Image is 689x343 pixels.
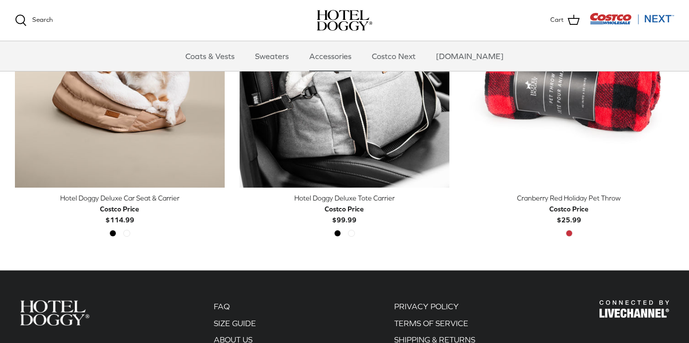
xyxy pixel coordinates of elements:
img: hoteldoggycom [317,10,372,31]
a: Cranberry Red Holiday Pet Throw Costco Price$25.99 [464,193,674,226]
a: Hotel Doggy Deluxe Car Seat & Carrier Costco Price$114.99 [15,193,225,226]
a: Visit Costco Next [590,19,674,26]
a: SIZE GUIDE [214,319,256,328]
a: Sweaters [246,41,298,71]
b: $114.99 [100,204,139,224]
a: hoteldoggy.com hoteldoggycom [317,10,372,31]
div: Costco Price [325,204,364,214]
div: Costco Price [100,204,139,214]
span: Search [32,16,53,23]
div: Hotel Doggy Deluxe Tote Carrier [240,193,449,204]
a: Search [15,14,53,26]
a: TERMS OF SERVICE [394,319,468,328]
a: Cart [550,14,580,27]
div: Cranberry Red Holiday Pet Throw [464,193,674,204]
img: Costco Next [590,12,674,25]
a: Hotel Doggy Deluxe Tote Carrier Costco Price$99.99 [240,193,449,226]
span: Cart [550,15,564,25]
div: Costco Price [549,204,589,214]
a: [DOMAIN_NAME] [427,41,513,71]
a: Accessories [300,41,360,71]
div: Hotel Doggy Deluxe Car Seat & Carrier [15,193,225,204]
b: $99.99 [325,204,364,224]
a: PRIVACY POLICY [394,302,459,311]
a: FAQ [214,302,230,311]
img: Hotel Doggy Costco Next [600,300,669,318]
a: Coats & Vests [176,41,244,71]
img: Hotel Doggy Costco Next [20,300,89,326]
a: Costco Next [363,41,425,71]
b: $25.99 [549,204,589,224]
